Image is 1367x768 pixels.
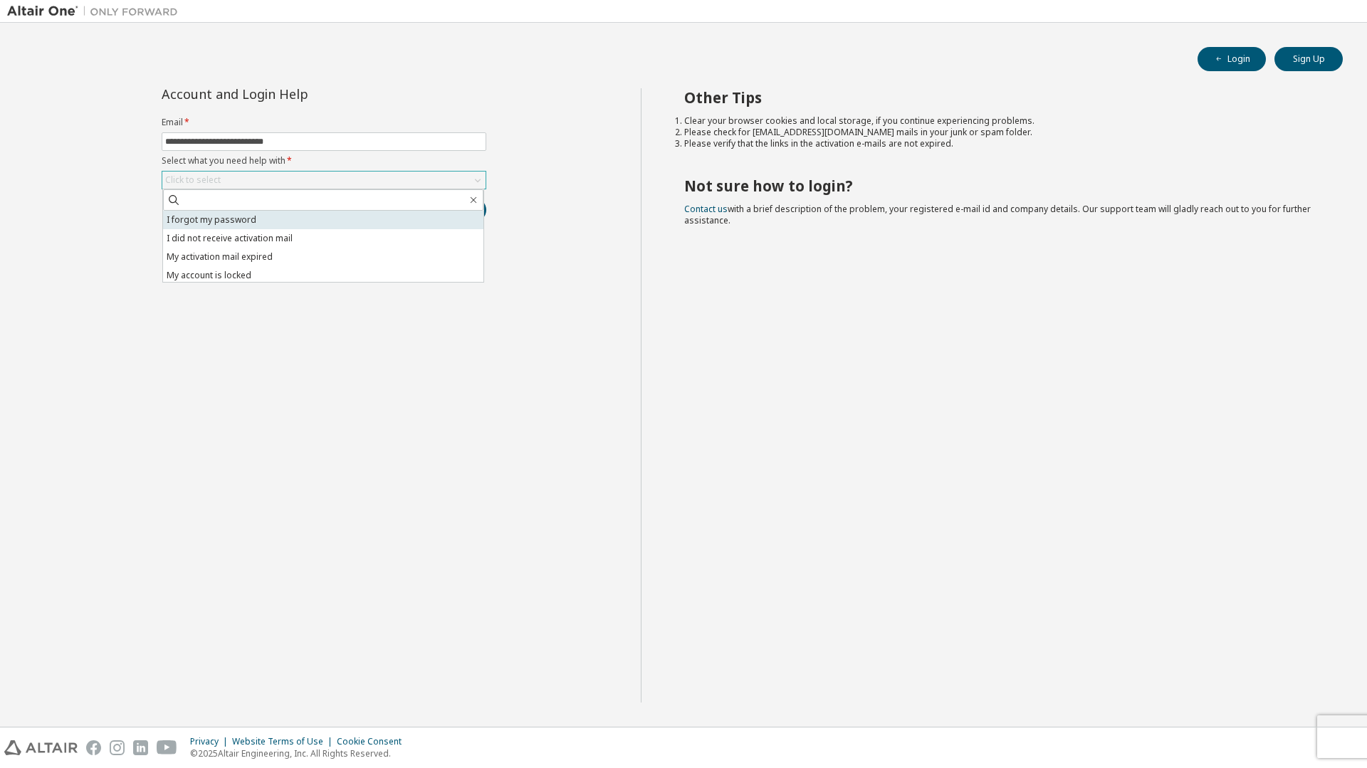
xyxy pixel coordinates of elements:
div: Account and Login Help [162,88,421,100]
p: © 2025 Altair Engineering, Inc. All Rights Reserved. [190,747,410,759]
img: linkedin.svg [133,740,148,755]
div: Click to select [165,174,221,186]
a: Contact us [684,203,728,215]
div: Privacy [190,736,232,747]
div: Click to select [162,172,486,189]
div: Website Terms of Use [232,736,337,747]
img: youtube.svg [157,740,177,755]
li: Please verify that the links in the activation e-mails are not expired. [684,138,1318,149]
button: Sign Up [1274,47,1343,71]
label: Select what you need help with [162,155,486,167]
img: altair_logo.svg [4,740,78,755]
li: Please check for [EMAIL_ADDRESS][DOMAIN_NAME] mails in your junk or spam folder. [684,127,1318,138]
img: Altair One [7,4,185,19]
li: Clear your browser cookies and local storage, if you continue experiencing problems. [684,115,1318,127]
span: with a brief description of the problem, your registered e-mail id and company details. Our suppo... [684,203,1311,226]
img: instagram.svg [110,740,125,755]
li: I forgot my password [163,211,483,229]
img: facebook.svg [86,740,101,755]
div: Cookie Consent [337,736,410,747]
h2: Not sure how to login? [684,177,1318,195]
button: Login [1198,47,1266,71]
label: Email [162,117,486,128]
h2: Other Tips [684,88,1318,107]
